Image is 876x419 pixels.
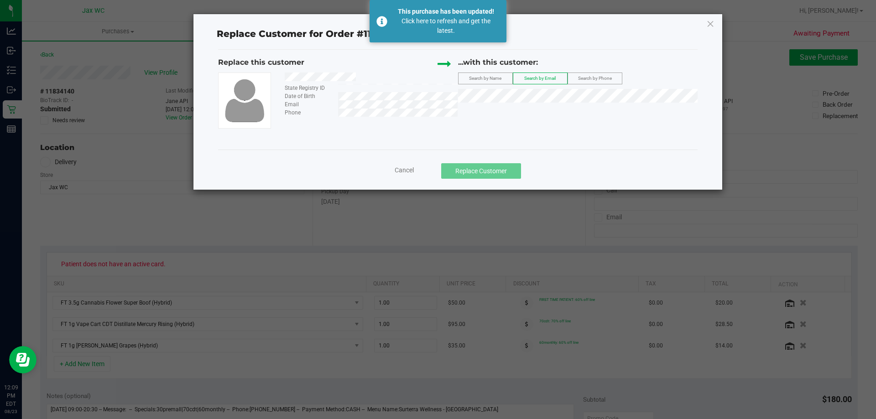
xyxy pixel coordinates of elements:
div: Date of Birth [278,92,338,100]
span: Search by Email [524,76,556,81]
div: Phone [278,109,338,117]
span: Search by Phone [578,76,612,81]
span: Cancel [395,166,414,174]
span: ...with this customer: [458,58,538,67]
iframe: Resource center [9,346,36,373]
div: State Registry ID [278,84,338,92]
span: Replace Customer for Order #11834140 [211,26,411,42]
span: Search by Name [469,76,501,81]
button: Replace Customer [441,163,521,179]
div: This purchase has been updated! [392,7,500,16]
div: Click here to refresh and get the latest. [392,16,500,36]
span: Replace this customer [218,58,304,67]
div: Email [278,100,338,109]
img: user-icon.png [220,77,269,124]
